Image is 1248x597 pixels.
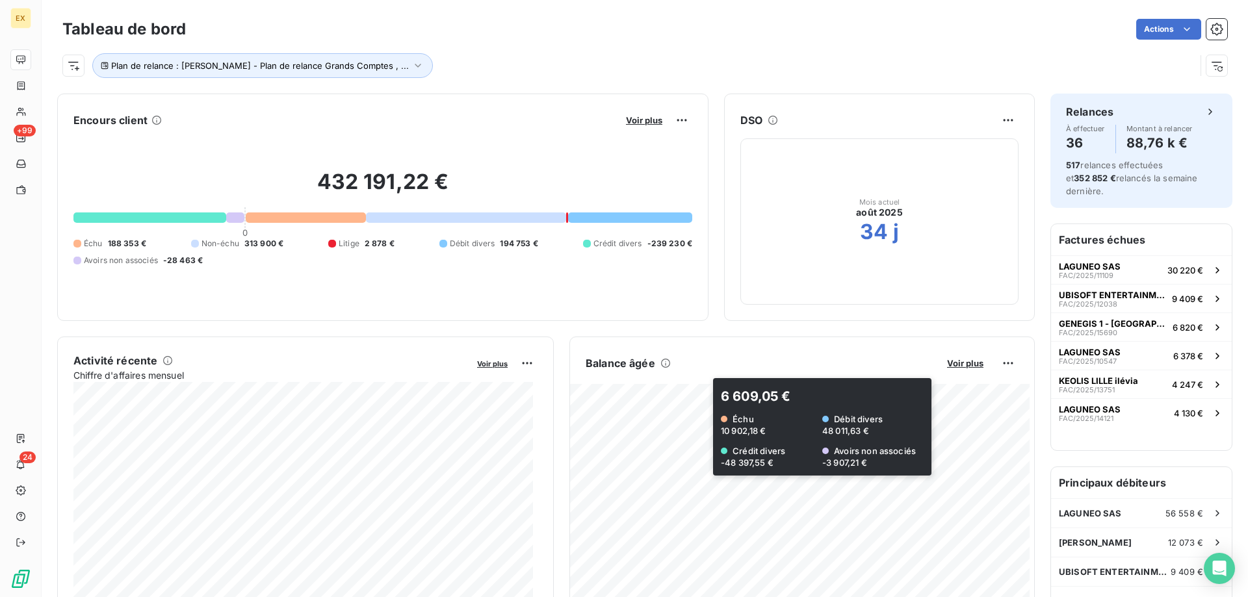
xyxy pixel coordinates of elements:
[1172,379,1203,390] span: 4 247 €
[1051,255,1232,284] button: LAGUNEO SASFAC/2025/1110930 220 €
[1168,537,1203,548] span: 12 073 €
[14,125,36,136] span: +99
[1059,566,1171,577] span: UBISOFT ENTERTAINMENT
[740,112,762,128] h6: DSO
[1051,341,1232,370] button: LAGUNEO SASFAC/2025/105476 378 €
[1059,329,1117,337] span: FAC/2025/15690
[111,60,409,71] span: Plan de relance : [PERSON_NAME] - Plan de relance Grands Comptes , ...
[1066,160,1080,170] span: 517
[201,238,239,249] span: Non-échu
[500,238,538,249] span: 194 753 €
[860,219,888,245] h2: 34
[108,238,146,249] span: 188 353 €
[1173,351,1203,361] span: 6 378 €
[1051,312,1232,341] button: GENEGIS 1 - [GEOGRAPHIC_DATA] LA DEFENSE CedexFAC/2025/156906 820 €
[1167,265,1203,275] span: 30 220 €
[1066,133,1105,153] h4: 36
[73,368,468,382] span: Chiffre d'affaires mensuel
[943,357,987,369] button: Voir plus
[626,115,662,125] span: Voir plus
[1173,322,1203,333] span: 6 820 €
[893,219,899,245] h2: j
[84,238,103,249] span: Échu
[73,353,157,368] h6: Activité récente
[647,238,693,249] span: -239 230 €
[19,451,36,463] span: 24
[1126,133,1193,153] h4: 88,76 k €
[1059,357,1117,365] span: FAC/2025/10547
[1059,300,1117,308] span: FAC/2025/12038
[1051,224,1232,255] h6: Factures échues
[1171,566,1203,577] span: 9 409 €
[1059,318,1167,329] span: GENEGIS 1 - [GEOGRAPHIC_DATA] LA DEFENSE Cedex
[1066,104,1113,120] h6: Relances
[1059,414,1113,422] span: FAC/2025/14121
[586,355,655,371] h6: Balance âgée
[1059,404,1121,414] span: LAGUNEO SAS
[1051,370,1232,398] button: KEOLIS LILLE iléviaFAC/2025/137514 247 €
[1204,553,1235,584] div: Open Intercom Messenger
[1174,408,1203,418] span: 4 130 €
[1066,125,1105,133] span: À effectuer
[10,8,31,29] div: EX
[859,198,900,206] span: Mois actuel
[1074,173,1115,183] span: 352 852 €
[593,238,642,249] span: Crédit divers
[1059,508,1122,518] span: LAGUNEO SAS
[947,358,983,368] span: Voir plus
[10,127,31,148] a: +99
[244,238,283,249] span: 313 900 €
[10,568,31,589] img: Logo LeanPay
[1126,125,1193,133] span: Montant à relancer
[365,238,395,249] span: 2 878 €
[1051,284,1232,312] button: UBISOFT ENTERTAINMENTFAC/2025/120389 409 €
[1066,160,1198,196] span: relances effectuées et relancés la semaine dernière.
[477,359,508,368] span: Voir plus
[84,255,158,266] span: Avoirs non associés
[62,18,186,41] h3: Tableau de bord
[1059,386,1115,394] span: FAC/2025/13751
[450,238,495,249] span: Débit divers
[1172,294,1203,304] span: 9 409 €
[1059,347,1121,357] span: LAGUNEO SAS
[1059,537,1132,548] span: [PERSON_NAME]
[1051,398,1232,427] button: LAGUNEO SASFAC/2025/141214 130 €
[73,169,692,208] h2: 432 191,22 €
[622,114,666,126] button: Voir plus
[856,206,902,219] span: août 2025
[1059,375,1138,386] span: KEOLIS LILLE ilévia
[1136,19,1201,40] button: Actions
[92,53,433,78] button: Plan de relance : [PERSON_NAME] - Plan de relance Grands Comptes , ...
[1165,508,1203,518] span: 56 558 €
[163,255,203,266] span: -28 463 €
[1059,290,1167,300] span: UBISOFT ENTERTAINMENT
[1059,272,1113,279] span: FAC/2025/11109
[73,112,148,128] h6: Encours client
[1051,467,1232,498] h6: Principaux débiteurs
[1059,261,1121,272] span: LAGUNEO SAS
[339,238,359,249] span: Litige
[473,357,512,369] button: Voir plus
[242,227,248,238] span: 0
